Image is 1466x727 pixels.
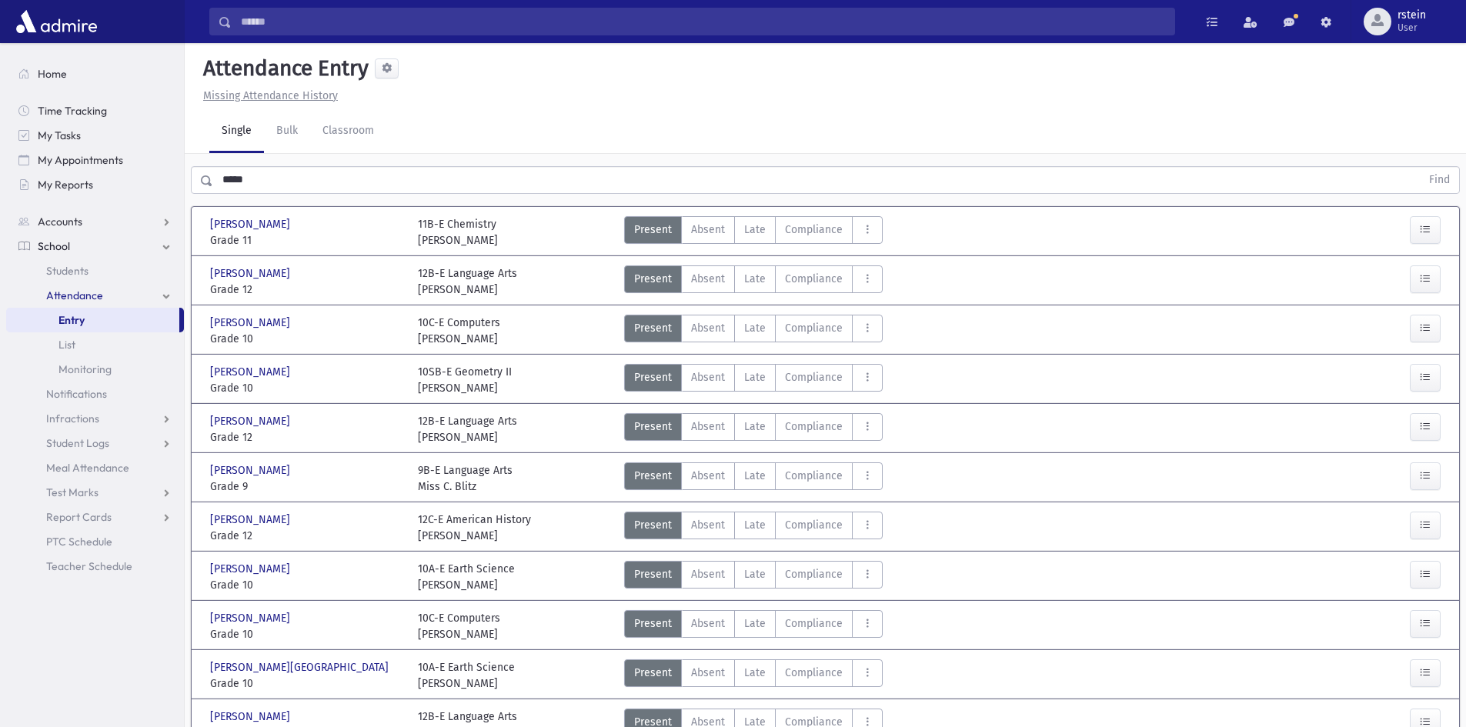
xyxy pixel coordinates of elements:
div: AttTypes [624,315,883,347]
h5: Attendance Entry [197,55,369,82]
a: School [6,234,184,258]
span: Present [634,615,672,632]
a: Attendance [6,283,184,308]
a: Bulk [264,110,310,153]
span: rstein [1398,9,1426,22]
span: PTC Schedule [46,535,112,549]
span: Grade 10 [210,380,402,396]
a: Classroom [310,110,386,153]
span: [PERSON_NAME] [210,512,293,528]
a: Home [6,62,184,86]
span: My Appointments [38,153,123,167]
a: Single [209,110,264,153]
div: AttTypes [624,659,883,692]
span: Absent [691,369,725,385]
a: Accounts [6,209,184,234]
span: Absent [691,665,725,681]
span: [PERSON_NAME] [210,462,293,479]
a: List [6,332,184,357]
span: Absent [691,419,725,435]
span: Grade 10 [210,626,402,642]
span: Compliance [785,271,843,287]
a: Entry [6,308,179,332]
span: Present [634,566,672,582]
a: My Reports [6,172,184,197]
span: Report Cards [46,510,112,524]
span: Late [744,566,766,582]
span: Meal Attendance [46,461,129,475]
span: [PERSON_NAME] [210,265,293,282]
a: Notifications [6,382,184,406]
span: [PERSON_NAME] [210,413,293,429]
div: 12B-E Language Arts [PERSON_NAME] [418,265,517,298]
span: Test Marks [46,485,99,499]
span: Grade 12 [210,282,402,298]
span: Grade 12 [210,429,402,445]
span: Absent [691,222,725,238]
div: 10A-E Earth Science [PERSON_NAME] [418,659,515,692]
span: Students [46,264,88,278]
span: Compliance [785,615,843,632]
span: [PERSON_NAME] [210,610,293,626]
span: Present [634,517,672,533]
span: Late [744,222,766,238]
span: Present [634,320,672,336]
span: Absent [691,320,725,336]
span: Absent [691,271,725,287]
span: User [1398,22,1426,34]
span: Compliance [785,566,843,582]
span: Late [744,468,766,484]
span: Compliance [785,369,843,385]
span: Attendance [46,288,103,302]
span: Absent [691,468,725,484]
div: 10C-E Computers [PERSON_NAME] [418,610,500,642]
span: Late [744,369,766,385]
span: Monitoring [58,362,112,376]
span: Present [634,665,672,681]
div: 9B-E Language Arts Miss C. Blitz [418,462,513,495]
div: 10A-E Earth Science [PERSON_NAME] [418,561,515,593]
button: Find [1420,167,1459,193]
a: Students [6,258,184,283]
span: Entry [58,313,85,327]
div: 12C-E American History [PERSON_NAME] [418,512,531,544]
span: Late [744,665,766,681]
span: Present [634,419,672,435]
img: AdmirePro [12,6,101,37]
span: Time Tracking [38,104,107,118]
span: Late [744,517,766,533]
a: Student Logs [6,431,184,455]
span: My Reports [38,178,93,192]
span: Compliance [785,419,843,435]
div: AttTypes [624,216,883,248]
span: Grade 10 [210,577,402,593]
a: Meal Attendance [6,455,184,480]
a: My Tasks [6,123,184,148]
u: Missing Attendance History [203,89,338,102]
span: Infractions [46,412,99,425]
div: 11B-E Chemistry [PERSON_NAME] [418,216,498,248]
span: [PERSON_NAME] [210,561,293,577]
div: AttTypes [624,561,883,593]
span: Grade 10 [210,675,402,692]
a: Infractions [6,406,184,431]
span: Absent [691,517,725,533]
span: School [38,239,70,253]
div: AttTypes [624,462,883,495]
span: Compliance [785,222,843,238]
span: [PERSON_NAME] [210,216,293,232]
div: 10SB-E Geometry II [PERSON_NAME] [418,364,512,396]
span: Grade 9 [210,479,402,495]
span: Present [634,369,672,385]
span: Grade 12 [210,528,402,544]
a: Test Marks [6,480,184,505]
a: Monitoring [6,357,184,382]
span: Absent [691,566,725,582]
span: Home [38,67,67,81]
span: Late [744,271,766,287]
span: Compliance [785,665,843,681]
a: PTC Schedule [6,529,184,554]
span: Compliance [785,320,843,336]
a: Teacher Schedule [6,554,184,579]
span: Notifications [46,387,107,401]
